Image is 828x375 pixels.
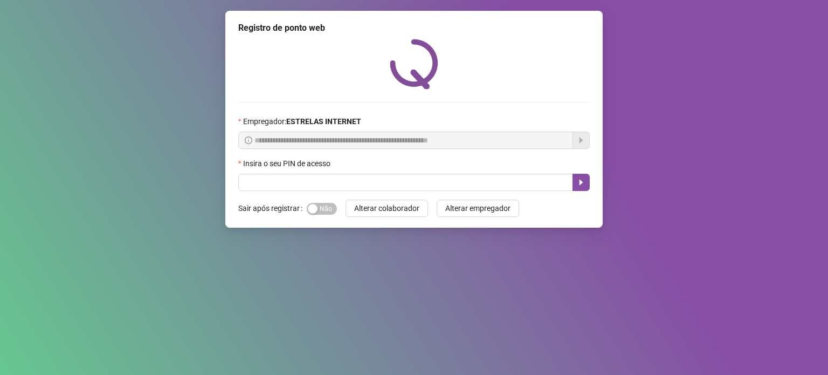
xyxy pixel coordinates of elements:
[245,137,252,144] span: info-circle
[577,178,585,187] span: caret-right
[390,39,438,89] img: QRPoint
[354,202,419,214] span: Alterar colaborador
[346,200,428,217] button: Alterar colaborador
[243,115,361,127] span: Empregador :
[286,117,361,126] strong: ESTRELAS INTERNET
[238,158,337,169] label: Insira o seu PIN de acesso
[437,200,519,217] button: Alterar empregador
[238,22,590,35] div: Registro de ponto web
[445,202,510,214] span: Alterar empregador
[238,200,307,217] label: Sair após registrar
